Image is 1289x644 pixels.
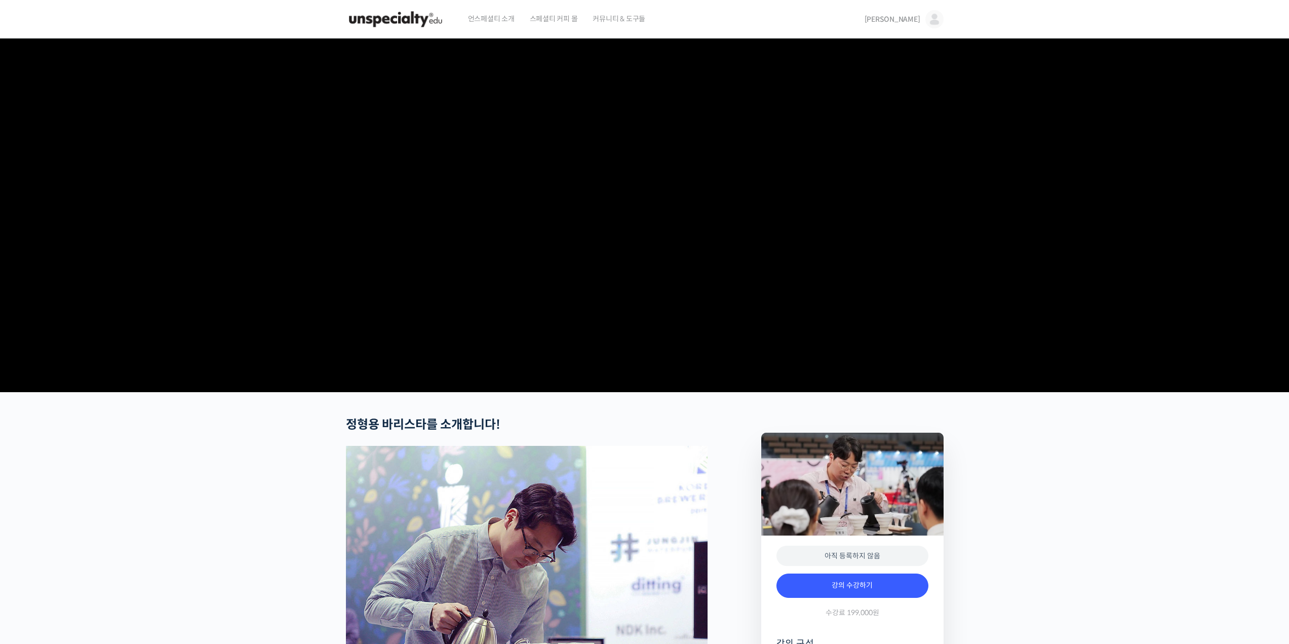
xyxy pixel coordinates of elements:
strong: 정형용 바리스타를 소개합니다! [346,417,500,432]
a: 강의 수강하기 [776,574,928,598]
div: 아직 등록하지 않음 [776,546,928,566]
span: [PERSON_NAME] [865,15,920,24]
span: 수강료 199,000원 [826,608,879,618]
